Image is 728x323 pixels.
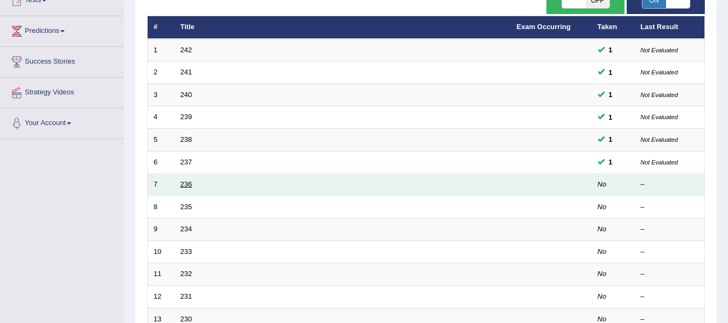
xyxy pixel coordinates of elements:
td: 5 [148,129,175,152]
a: Exam Occurring [517,23,571,31]
em: No [598,203,607,211]
a: 238 [181,135,192,143]
td: 12 [148,285,175,308]
a: 232 [181,270,192,278]
small: Not Evaluated [641,114,678,120]
em: No [598,248,607,256]
td: 10 [148,240,175,263]
a: 234 [181,225,192,233]
div: – [641,269,699,279]
a: 231 [181,292,192,300]
em: No [598,292,607,300]
td: 2 [148,61,175,84]
a: Your Account [1,108,123,135]
a: 241 [181,68,192,76]
small: Not Evaluated [641,92,678,98]
th: # [148,16,175,39]
span: You can still take this question [605,89,617,100]
a: 240 [181,91,192,99]
a: Strategy Videos [1,78,123,105]
em: No [598,270,607,278]
div: – [641,292,699,302]
span: You can still take this question [605,67,617,78]
a: 242 [181,46,192,54]
small: Not Evaluated [641,136,678,143]
a: 236 [181,180,192,188]
small: Not Evaluated [641,69,678,75]
td: 6 [148,151,175,174]
a: Success Stories [1,47,123,74]
th: Taken [592,16,635,39]
span: You can still take this question [605,156,617,168]
a: 233 [181,248,192,256]
div: – [641,224,699,235]
a: Predictions [1,16,123,43]
td: 9 [148,218,175,241]
td: 7 [148,174,175,196]
th: Title [175,16,511,39]
div: – [641,247,699,257]
span: You can still take this question [605,44,617,56]
td: 4 [148,106,175,129]
span: You can still take this question [605,134,617,145]
em: No [598,225,607,233]
div: – [641,180,699,190]
td: 3 [148,84,175,106]
small: Not Evaluated [641,159,678,166]
a: 237 [181,158,192,166]
td: 1 [148,39,175,61]
span: You can still take this question [605,112,617,123]
a: 230 [181,315,192,323]
em: No [598,315,607,323]
td: 11 [148,263,175,286]
em: No [598,180,607,188]
th: Last Result [635,16,705,39]
small: Not Evaluated [641,47,678,53]
td: 8 [148,196,175,218]
div: – [641,202,699,212]
a: 235 [181,203,192,211]
a: 239 [181,113,192,121]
